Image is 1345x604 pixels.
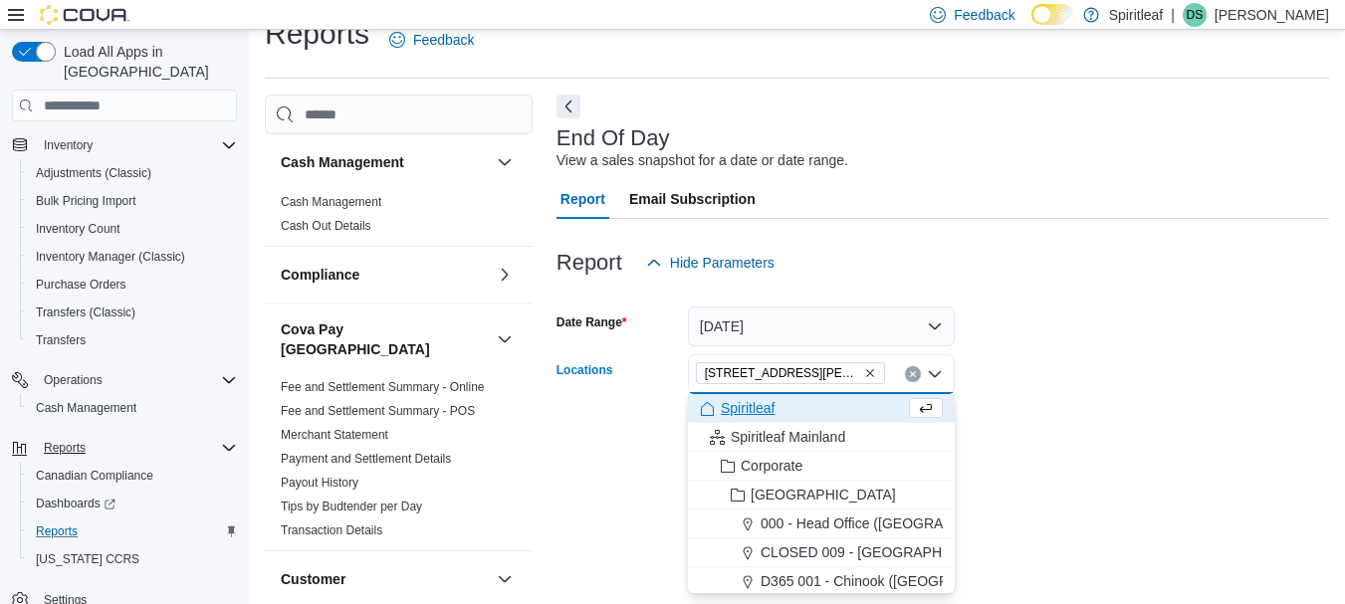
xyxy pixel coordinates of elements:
span: Operations [44,372,103,388]
button: Remove 555 - Spiritleaf Lawrence Ave (North York) from selection in this group [864,367,876,379]
a: Fee and Settlement Summary - Online [281,380,485,394]
span: Cash Out Details [281,218,371,234]
button: [DATE] [688,306,955,346]
button: [GEOGRAPHIC_DATA] [688,481,955,509]
a: Reports [28,519,86,543]
button: Spiritleaf [688,394,955,423]
button: Hide Parameters [638,243,783,283]
span: Dark Mode [1031,25,1032,26]
span: Transaction Details [281,522,382,538]
button: Operations [4,366,245,394]
button: Transfers (Classic) [20,299,245,326]
span: Washington CCRS [28,547,237,571]
a: Bulk Pricing Import [28,189,144,213]
button: Inventory Manager (Classic) [20,243,245,271]
span: Merchant Statement [281,427,388,443]
span: Transfers [36,332,86,348]
button: 000 - Head Office ([GEOGRAPHIC_DATA]) [688,509,955,538]
button: Adjustments (Classic) [20,159,245,187]
label: Locations [557,362,613,378]
button: Purchase Orders [20,271,245,299]
a: Fee and Settlement Summary - POS [281,404,475,418]
label: Date Range [557,314,627,330]
button: Close list of options [927,366,943,382]
span: Fee and Settlement Summary - POS [281,403,475,419]
span: Inventory Count [28,217,237,241]
p: Spiritleaf [1109,3,1163,27]
span: Cash Management [36,400,136,416]
span: Reports [36,436,237,460]
span: Load All Apps in [GEOGRAPHIC_DATA] [56,42,237,82]
span: Adjustments (Classic) [36,165,151,181]
span: Reports [36,523,78,539]
button: Canadian Compliance [20,462,245,490]
div: Cova Pay [GEOGRAPHIC_DATA] [265,375,533,550]
span: Feedback [954,5,1014,25]
a: Inventory Manager (Classic) [28,245,193,269]
button: Spiritleaf Mainland [688,423,955,452]
span: Bulk Pricing Import [36,193,136,209]
button: Customer [493,567,517,591]
a: Inventory Count [28,217,128,241]
div: View a sales snapshot for a date or date range. [557,150,848,171]
span: Transfers [28,328,237,352]
h1: Reports [265,14,369,54]
span: Inventory Count [36,221,120,237]
span: Payout History [281,475,358,491]
span: Fee and Settlement Summary - Online [281,379,485,395]
span: Email Subscription [629,179,756,219]
p: | [1171,3,1175,27]
button: Cova Pay [GEOGRAPHIC_DATA] [281,319,489,359]
span: Corporate [741,456,802,476]
span: Spiritleaf Mainland [731,427,845,447]
button: Clear input [905,366,921,382]
button: Compliance [493,263,517,287]
span: Operations [36,368,237,392]
span: Purchase Orders [36,277,126,293]
h3: End Of Day [557,126,670,150]
button: Corporate [688,452,955,481]
span: D365 001 - Chinook ([GEOGRAPHIC_DATA]) [761,571,1042,591]
button: Cash Management [281,152,489,172]
a: Tips by Budtender per Day [281,500,422,513]
button: [US_STATE] CCRS [20,545,245,573]
span: Transfers (Classic) [36,304,135,320]
span: Purchase Orders [28,273,237,297]
h3: Cash Management [281,152,404,172]
span: Canadian Compliance [28,464,237,488]
span: Reports [44,440,86,456]
a: Feedback [381,20,482,60]
span: Inventory Manager (Classic) [28,245,237,269]
span: Transfers (Classic) [28,301,237,324]
a: Payout History [281,476,358,490]
a: Cash Out Details [281,219,371,233]
a: Cash Management [281,195,381,209]
a: Payment and Settlement Details [281,452,451,466]
span: Dashboards [28,492,237,515]
a: Dashboards [20,490,245,517]
button: Inventory Count [20,215,245,243]
span: DS [1187,3,1204,27]
span: Cash Management [281,194,381,210]
div: Cash Management [265,190,533,246]
span: Feedback [413,30,474,50]
a: Dashboards [28,492,123,515]
span: [US_STATE] CCRS [36,551,139,567]
span: 555 - Spiritleaf Lawrence Ave (North York) [696,362,885,384]
button: Reports [4,434,245,462]
span: Tips by Budtender per Day [281,499,422,514]
span: 000 - Head Office ([GEOGRAPHIC_DATA]) [761,513,1027,533]
button: D365 001 - Chinook ([GEOGRAPHIC_DATA]) [688,567,955,596]
a: Adjustments (Classic) [28,161,159,185]
input: Dark Mode [1031,4,1073,25]
a: Purchase Orders [28,273,134,297]
span: Canadian Compliance [36,468,153,484]
a: Canadian Compliance [28,464,161,488]
button: Next [557,95,580,118]
button: Customer [281,569,489,589]
img: Cova [40,5,129,25]
span: Inventory Manager (Classic) [36,249,185,265]
button: Reports [20,517,245,545]
h3: Report [557,251,622,275]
